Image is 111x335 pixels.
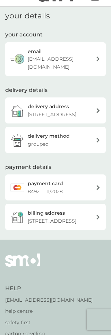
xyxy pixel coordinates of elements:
h2: payment card [28,180,63,187]
h2: delivery details [5,86,48,94]
h2: payment details [5,163,51,171]
button: email[EMAIL_ADDRESS][DOMAIN_NAME] [5,42,106,76]
a: safety first [5,319,93,326]
a: [EMAIL_ADDRESS][DOMAIN_NAME] [5,296,93,304]
p: [STREET_ADDRESS] [28,111,76,118]
a: delivery methodgrouped [5,127,106,153]
span: 8492 [28,188,40,195]
a: help centre [5,307,93,315]
h4: Help [5,285,93,292]
h3: delivery address [28,103,69,110]
p: grouped [28,140,49,148]
button: billing address[STREET_ADDRESS] [5,204,106,230]
h1: your details [5,11,50,20]
h3: delivery method [28,132,70,140]
h3: email [28,48,42,55]
a: delivery address[STREET_ADDRESS] [5,97,106,123]
span: 11 / 2028 [46,188,63,195]
p: [STREET_ADDRESS] [28,217,76,225]
h3: billing address [28,209,65,217]
img: smol [5,254,40,277]
p: [EMAIL_ADDRESS][DOMAIN_NAME] [28,55,96,71]
a: payment card8492 11/2028 [5,174,106,200]
h2: your account [5,31,43,38]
